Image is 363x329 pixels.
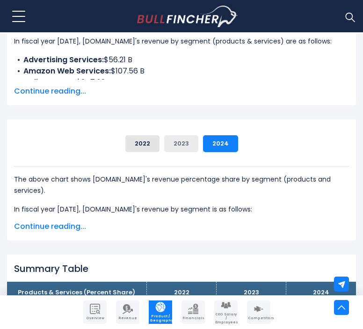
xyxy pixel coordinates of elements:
[84,316,106,320] span: Overview
[164,135,198,152] button: 2023
[215,313,237,324] span: CEO Salary / Employees
[150,314,171,322] span: Product / Geography
[203,135,238,152] button: 2024
[286,282,356,304] th: 2024
[23,66,111,76] b: Amazon Web Services:
[146,282,216,304] th: 2022
[14,86,349,97] span: Continue reading...
[23,77,76,88] b: Online Stores:
[14,263,349,274] h2: Summary Table
[14,204,349,215] p: In fiscal year [DATE], [DOMAIN_NAME]'s revenue by segment is as follows:
[83,300,107,324] a: Company Overview
[14,221,349,232] span: Continue reading...
[137,6,238,27] a: Go to homepage
[23,54,104,65] b: Advertising Services:
[14,77,349,88] li: $247.03 B
[247,300,270,324] a: Company Competitors
[214,300,238,324] a: Company Employees
[217,282,286,304] th: 2023
[14,174,349,196] p: The above chart shows [DOMAIN_NAME]'s revenue percentage share by segment (products and services).
[137,6,238,27] img: Bullfincher logo
[248,316,269,320] span: Competitors
[7,282,146,304] th: Products & Services (Percent Share)
[116,300,139,324] a: Company Revenue
[125,135,160,152] button: 2022
[182,316,204,320] span: Financials
[181,300,205,324] a: Company Financials
[149,300,172,324] a: Company Product/Geography
[14,54,349,66] li: $56.21 B
[14,36,349,47] p: In fiscal year [DATE], [DOMAIN_NAME]'s revenue by segment (products & services) are as follows:
[14,66,349,77] li: $107.56 B
[117,316,138,320] span: Revenue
